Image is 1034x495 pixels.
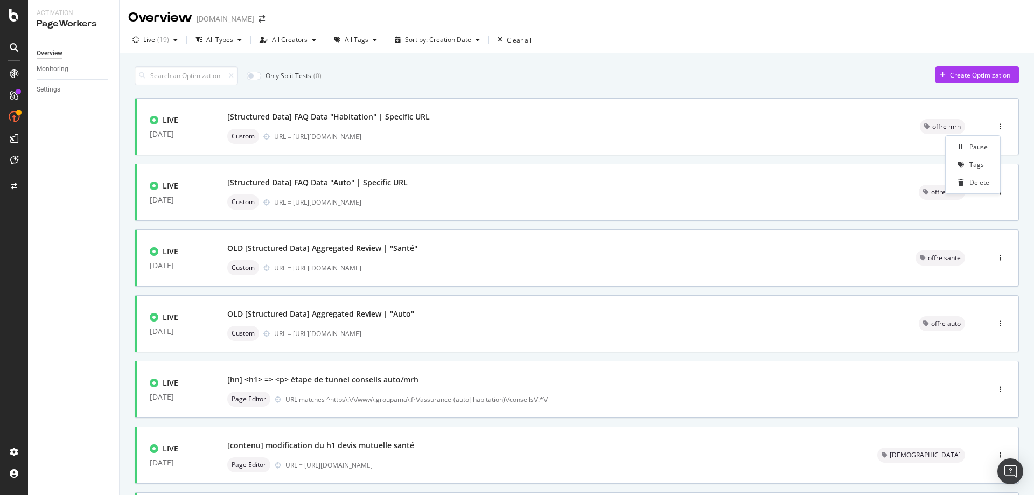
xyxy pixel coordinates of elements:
div: neutral label [916,250,965,266]
div: URL = [URL][DOMAIN_NAME] [274,198,893,207]
div: All Types [206,37,233,43]
div: neutral label [920,119,965,134]
div: ( 0 ) [313,71,322,80]
div: [DOMAIN_NAME] [197,13,254,24]
div: Tags [969,160,984,169]
span: offre auto [931,320,961,327]
div: Monitoring [37,64,68,75]
div: URL = [URL][DOMAIN_NAME] [274,263,890,273]
button: All Creators [255,31,320,48]
div: All Creators [272,37,308,43]
button: Sort by: Creation Date [390,31,484,48]
div: neutral label [227,392,270,407]
div: URL matches ^https\:\/\/www\.groupama\.fr\/assurance-(auto|habitation)\/conseils\/.*\/ [285,395,944,404]
div: LIVE [163,312,178,323]
div: [contenu] modification du h1 devis mutuelle santé [227,440,414,451]
div: Create Optimization [950,71,1010,80]
div: OLD [Structured Data] Aggregated Review | "Auto" [227,309,414,319]
div: [DATE] [150,458,201,467]
button: All Tags [330,31,381,48]
div: Overview [128,9,192,27]
span: Custom [232,199,255,205]
div: URL = [URL][DOMAIN_NAME] [274,329,893,338]
span: offre sante [928,255,961,261]
div: ( 19 ) [157,37,169,43]
div: LIVE [163,246,178,257]
div: Open Intercom Messenger [997,458,1023,484]
span: [DEMOGRAPHIC_DATA] [890,452,961,458]
div: PageWorkers [37,18,110,30]
span: Page Editor [232,396,266,402]
div: Delete [969,178,989,187]
div: neutral label [919,316,965,331]
div: neutral label [227,260,259,275]
div: Sort by: Creation Date [405,37,471,43]
span: offre auto [931,189,961,196]
div: LIVE [163,443,178,454]
div: Clear all [507,36,532,45]
div: [DATE] [150,196,201,204]
div: URL = [URL][DOMAIN_NAME] [285,461,851,470]
div: Overview [37,48,62,59]
a: Settings [37,84,111,95]
div: [DATE] [150,327,201,336]
input: Search an Optimization [135,66,238,85]
div: neutral label [877,448,965,463]
button: Live(19) [128,31,182,48]
a: Monitoring [37,64,111,75]
div: [Structured Data] FAQ Data "Habitation" | Specific URL [227,111,430,122]
div: LIVE [163,115,178,126]
div: neutral label [227,457,270,472]
div: neutral label [919,185,965,200]
div: arrow-right-arrow-left [258,15,265,23]
div: Activation [37,9,110,18]
div: [DATE] [150,261,201,270]
a: Overview [37,48,111,59]
div: [hn] <h1> => <p> étape de tunnel conseils auto/mrh [227,374,418,385]
button: Create Optimization [935,66,1019,83]
div: LIVE [163,180,178,191]
span: Custom [232,264,255,271]
div: All Tags [345,37,368,43]
div: Only Split Tests [266,71,311,80]
div: LIVE [163,378,178,388]
div: Settings [37,84,60,95]
div: neutral label [227,194,259,210]
span: Page Editor [232,462,266,468]
div: Live [143,37,155,43]
div: [Structured Data] FAQ Data "Auto" | Specific URL [227,177,408,188]
div: OLD [Structured Data] Aggregated Review | "Santé" [227,243,417,254]
span: Custom [232,330,255,337]
button: Clear all [493,31,532,48]
div: Pause [969,142,988,151]
div: neutral label [227,129,259,144]
button: All Types [191,31,246,48]
div: [DATE] [150,393,201,401]
div: [DATE] [150,130,201,138]
div: URL = [URL][DOMAIN_NAME] [274,132,894,141]
span: Custom [232,133,255,140]
span: offre mrh [932,123,961,130]
div: neutral label [227,326,259,341]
